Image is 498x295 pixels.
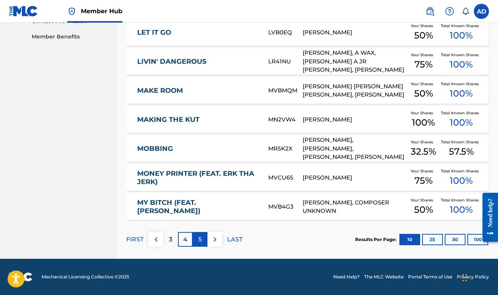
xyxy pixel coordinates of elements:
[414,58,433,71] span: 75 %
[137,115,258,124] a: MAKING THE KUT
[414,87,433,100] span: 50 %
[137,57,258,66] a: LIVIN' DANGEROUS
[441,168,482,174] span: Total Known Shares
[333,273,360,280] a: Need Help?
[460,259,498,295] iframe: Chat Widget
[450,29,473,42] span: 100 %
[422,234,443,245] button: 25
[355,236,398,243] p: Results Per Page:
[399,234,420,245] button: 10
[303,174,406,182] div: [PERSON_NAME]
[198,235,202,244] p: 5
[411,139,436,145] span: Your Shares
[137,144,258,153] a: MOBBING
[414,174,433,187] span: 75 %
[467,234,488,245] button: 100
[422,4,438,19] a: Public Search
[268,28,303,37] div: LVB0EQ
[169,235,172,244] p: 3
[303,28,406,37] div: [PERSON_NAME]
[137,198,258,215] a: MY BITCH (FEAT. [PERSON_NAME])
[137,28,258,37] a: LET IT GO
[137,86,258,95] a: MAKE ROOM
[32,33,108,41] a: Member Benefits
[450,87,473,100] span: 100 %
[412,116,435,129] span: 100 %
[81,7,122,15] span: Member Hub
[441,81,482,87] span: Total Known Shares
[414,203,433,217] span: 50 %
[457,273,489,280] a: Privacy Policy
[268,203,303,211] div: MVB4G3
[268,115,303,124] div: MN2VW4
[67,7,76,16] img: Top Rightsholder
[303,115,406,124] div: [PERSON_NAME]
[450,174,473,187] span: 100 %
[303,49,406,74] div: [PERSON_NAME], A WAX, [PERSON_NAME] A JR [PERSON_NAME], [PERSON_NAME]
[227,235,243,244] p: LAST
[183,235,187,244] p: 4
[425,7,435,16] img: search
[449,145,474,158] span: 57.5 %
[9,6,38,17] img: MLC Logo
[441,52,482,58] span: Total Known Shares
[411,145,436,158] span: 32.5 %
[450,203,473,217] span: 100 %
[268,174,303,182] div: MVCU6S
[126,235,144,244] p: FIRST
[408,273,452,280] a: Portal Terms of Use
[42,273,129,280] span: Mechanical Licensing Collective © 2025
[441,23,482,29] span: Total Known Shares
[137,169,258,186] a: MONEY PRINTER (FEAT. ERK THA JERK)
[411,81,436,87] span: Your Shares
[210,235,220,244] img: right
[411,52,436,58] span: Your Shares
[441,197,482,203] span: Total Known Shares
[9,272,32,281] img: logo
[445,234,466,245] button: 50
[441,139,482,145] span: Total Known Shares
[411,197,436,203] span: Your Shares
[268,86,303,95] div: MVBMQM
[411,168,436,174] span: Your Shares
[152,235,161,244] img: left
[303,136,406,161] div: [PERSON_NAME], [PERSON_NAME], [PERSON_NAME], [PERSON_NAME]
[450,116,473,129] span: 100 %
[411,110,436,116] span: Your Shares
[442,4,457,19] div: Help
[268,144,303,153] div: MR5K2X
[414,29,433,42] span: 50 %
[411,23,436,29] span: Your Shares
[364,273,404,280] a: The MLC Website
[445,7,454,16] img: help
[303,82,406,99] div: [PERSON_NAME] [PERSON_NAME] [PERSON_NAME], [PERSON_NAME]
[441,110,482,116] span: Total Known Shares
[450,58,473,71] span: 100 %
[462,8,469,15] div: Notifications
[474,4,489,19] div: User Menu
[268,57,303,66] div: LR41NU
[303,198,406,215] div: [PERSON_NAME], COMPOSER UNKNOWN
[462,266,467,289] div: Drag
[477,186,498,248] iframe: Resource Center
